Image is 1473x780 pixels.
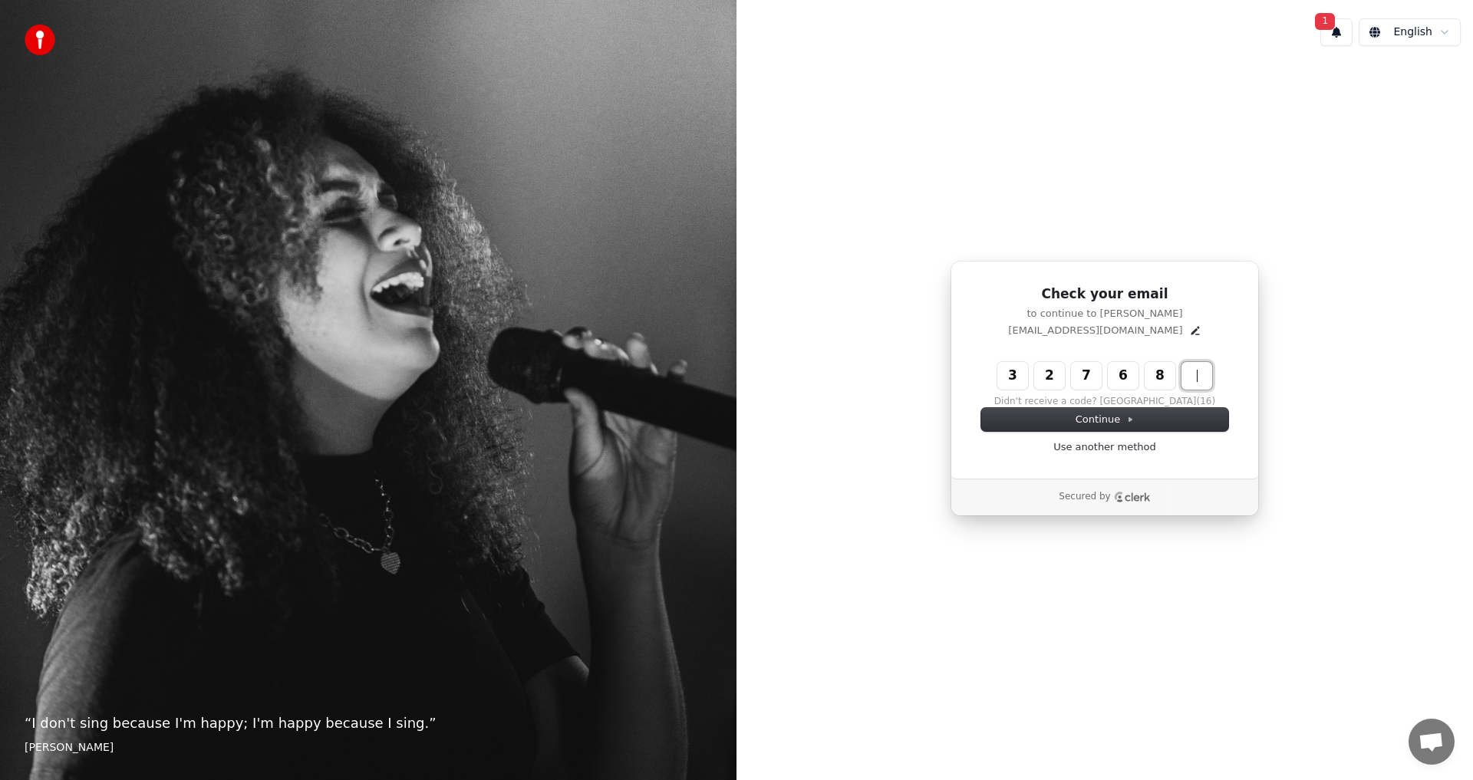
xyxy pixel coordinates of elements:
button: Continue [981,408,1228,431]
p: [EMAIL_ADDRESS][DOMAIN_NAME] [1008,324,1182,337]
div: Avatud vestlus [1409,719,1455,765]
button: 1 [1320,18,1353,46]
input: Enter verification code [997,362,1243,390]
a: Clerk logo [1114,492,1151,502]
img: youka [25,25,55,55]
span: Continue [1076,413,1134,426]
button: Edit [1189,324,1201,337]
span: 1 [1315,13,1335,30]
h1: Check your email [981,285,1228,304]
footer: [PERSON_NAME] [25,740,712,755]
p: “ I don't sing because I'm happy; I'm happy because I sing. ” [25,713,712,734]
p: Secured by [1059,491,1110,503]
p: to continue to [PERSON_NAME] [981,307,1228,321]
a: Use another method [1053,440,1156,454]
